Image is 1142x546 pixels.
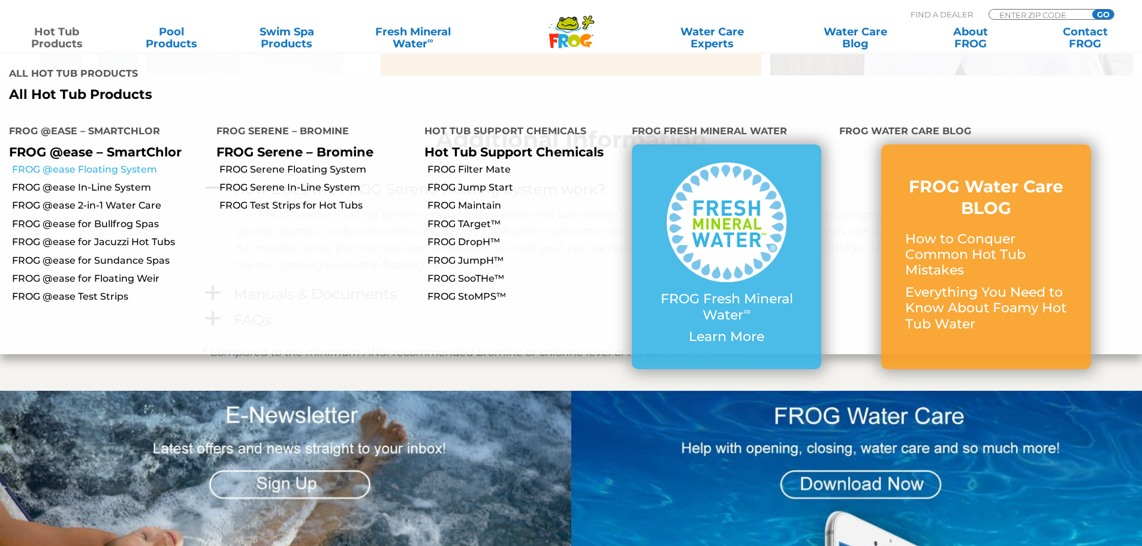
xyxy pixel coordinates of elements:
[640,26,785,50] a: Water CareExperts
[905,176,1067,219] h3: FROG Water Care BLOG
[216,120,406,144] h4: FROG Serene – Bromine
[905,176,1067,338] a: FROG Water Care BLOG How to Conquer Common Hot Tub Mistakes Everything You Need to Know About Foa...
[905,231,1067,279] p: How to Conquer Common Hot Tub Mistakes
[9,144,198,159] p: FROG @ease – SmartChlor
[427,254,623,267] a: FROG JumpH™
[632,120,821,144] h4: FROG Fresh Mineral Water
[998,10,1079,20] input: Zip Code Form
[427,181,623,194] a: FROG Jump Start
[427,290,623,303] a: FROG StoMPS™
[905,285,1067,332] p: Everything You Need to Know About Foamy Hot Tub Water
[743,305,751,317] sup: ∞
[9,63,562,87] h4: All Hot Tub Products
[219,199,415,212] a: FROG Test Strips for Hot Tubs
[12,254,207,267] a: FROG @ease for Sundance Spas
[427,272,623,285] a: FROG SooTHe™
[357,26,469,50] a: Fresh MineralWater∞
[427,199,623,212] a: FROG Maintain
[9,87,562,102] a: All Hot Tub Products
[12,199,207,212] a: FROG @ease 2-in-1 Water Care
[656,291,797,323] p: FROG Fresh Mineral Water
[427,35,433,45] sup: ∞
[1092,10,1114,19] input: GO
[219,163,415,176] a: FROG Serene Floating System
[242,26,332,50] a: Swim SpaProducts
[12,163,207,176] a: FROG @ease Floating System
[911,9,973,20] p: Find A Dealer
[12,26,101,50] a: Hot TubProducts
[839,120,1133,144] h4: FROG Water Care Blog
[12,272,207,285] a: FROG @ease for Floating Weir
[656,329,797,345] p: Learn More
[424,120,614,144] h4: Hot Tub Support Chemicals
[656,162,797,351] a: FROG Fresh Mineral Water∞ Learn More
[424,144,604,159] a: Hot Tub Support Chemicals
[12,181,207,194] a: FROG @ease In-Line System
[12,236,207,249] a: FROG @ease for Jacuzzi Hot Tubs
[427,163,623,176] a: FROG Filter Mate
[216,144,406,159] p: FROG Serene – Bromine
[12,218,207,231] a: FROG @ease for Bullfrog Spas
[810,26,900,50] a: Water CareBlog
[127,26,216,50] a: PoolProducts
[1041,26,1130,50] a: ContactFROG
[219,181,415,194] a: FROG Serene In-Line System
[427,218,623,231] a: FROG TArget™
[427,236,623,249] a: FROG DropH™
[12,290,207,303] a: FROG @ease Test Strips
[926,26,1015,50] a: AboutFROG
[9,120,198,144] h4: FROG @ease – SmartChlor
